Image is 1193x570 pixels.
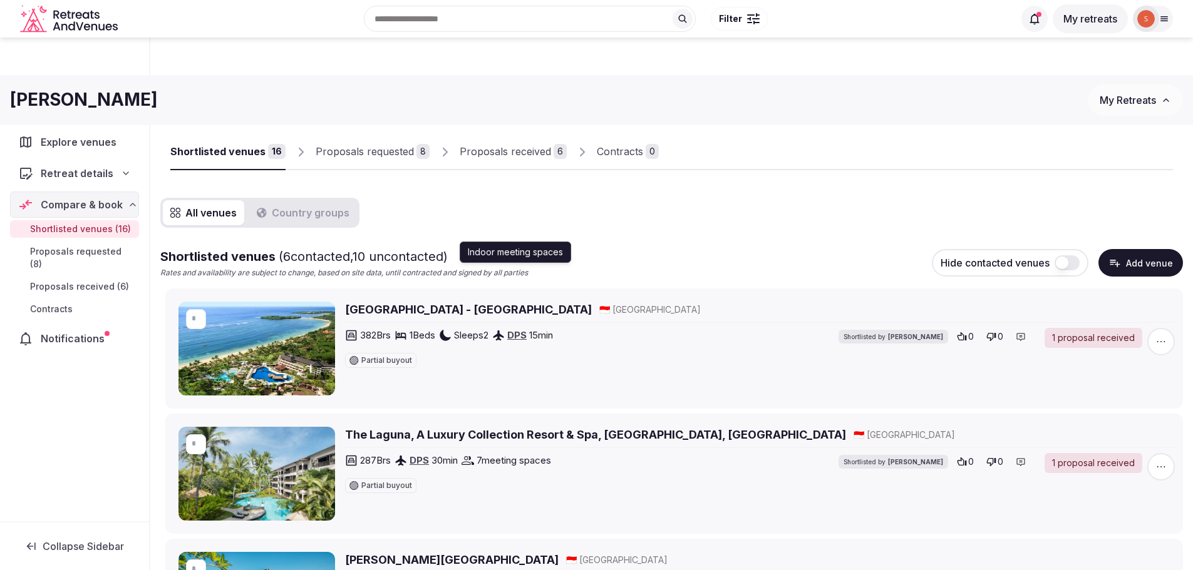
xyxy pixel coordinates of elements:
[579,554,668,566] span: [GEOGRAPHIC_DATA]
[1098,249,1183,277] button: Add venue
[30,223,131,235] span: Shortlisted venues (16)
[1053,13,1128,25] a: My retreats
[1045,453,1142,473] a: 1 proposal received
[646,144,659,159] div: 0
[1053,4,1128,33] button: My retreats
[170,134,286,170] a: Shortlisted venues16
[1100,94,1156,106] span: My Retreats
[983,328,1007,345] button: 0
[10,278,139,295] a: Proposals received (6)
[566,554,577,565] span: 🇮🇩
[1137,10,1155,28] img: stefanie.just
[43,540,124,552] span: Collapse Sidebar
[30,245,134,270] span: Proposals requested (8)
[10,325,139,352] a: Notifications
[268,144,286,159] div: 16
[410,328,435,342] span: 1 Beds
[178,427,335,521] img: The Laguna, A Luxury Collection Resort & Spa, Nusa Dua, Bali
[953,453,978,471] button: 0
[178,302,335,395] img: Nusa Dua Beach Hotel & Spa - Bali
[867,429,955,441] span: [GEOGRAPHIC_DATA]
[345,552,559,567] a: [PERSON_NAME][GEOGRAPHIC_DATA]
[529,328,553,342] span: 15 min
[41,331,110,346] span: Notifications
[361,357,412,364] span: Partial buyout
[345,302,592,317] a: [GEOGRAPHIC_DATA] - [GEOGRAPHIC_DATA]
[20,5,120,33] svg: Retreats and Venues company logo
[10,129,139,155] a: Explore venues
[316,144,414,159] div: Proposals requested
[41,166,113,181] span: Retreat details
[968,330,974,343] span: 0
[431,454,458,467] span: 30 min
[839,330,948,344] div: Shortlisted by
[854,429,864,440] span: 🇮🇩
[983,453,1007,471] button: 0
[566,554,577,566] button: 🇮🇩
[10,220,139,238] a: Shortlisted venues (16)
[360,454,391,467] span: 287 Brs
[10,88,158,112] h1: [PERSON_NAME]
[888,457,943,466] span: [PERSON_NAME]
[1045,328,1142,348] a: 1 proposal received
[468,246,563,258] p: Indoor meeting spaces
[20,5,120,33] a: Visit the homepage
[30,280,129,293] span: Proposals received (6)
[599,303,610,316] button: 🇮🇩
[360,328,391,342] span: 382 Brs
[888,332,943,341] span: [PERSON_NAME]
[460,134,567,170] a: Proposals received6
[10,243,139,273] a: Proposals requested (8)
[477,454,551,467] span: 7 meeting spaces
[597,134,659,170] a: Contracts0
[941,257,1050,269] span: Hide contacted venues
[345,427,846,442] a: The Laguna, A Luxury Collection Resort & Spa, [GEOGRAPHIC_DATA], [GEOGRAPHIC_DATA]
[711,7,768,31] button: Filter
[839,455,948,469] div: Shortlisted by
[612,303,701,316] span: [GEOGRAPHIC_DATA]
[454,328,488,342] span: Sleeps 2
[410,454,429,466] a: DPS
[507,329,527,341] a: DPS
[719,13,742,25] span: Filter
[416,144,430,159] div: 8
[249,200,357,225] button: Country groups
[599,304,610,315] span: 🇮🇩
[1088,84,1183,116] button: My Retreats
[279,249,448,264] span: ( 6 contacted, 10 uncontacted)
[316,134,430,170] a: Proposals requested8
[597,144,643,159] div: Contracts
[998,330,1003,343] span: 0
[998,455,1003,468] span: 0
[30,303,73,315] span: Contracts
[361,482,412,489] span: Partial buyout
[554,144,567,159] div: 6
[854,429,864,441] button: 🇮🇩
[10,532,139,560] button: Collapse Sidebar
[160,268,528,278] p: Rates and availability are subject to change, based on site data, until contracted and signed by ...
[10,300,139,318] a: Contracts
[160,249,448,264] span: Shortlisted venues
[953,328,978,345] button: 0
[163,200,244,225] button: All venues
[41,197,123,212] span: Compare & book
[968,455,974,468] span: 0
[41,135,121,150] span: Explore venues
[460,144,551,159] div: Proposals received
[170,144,266,159] div: Shortlisted venues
